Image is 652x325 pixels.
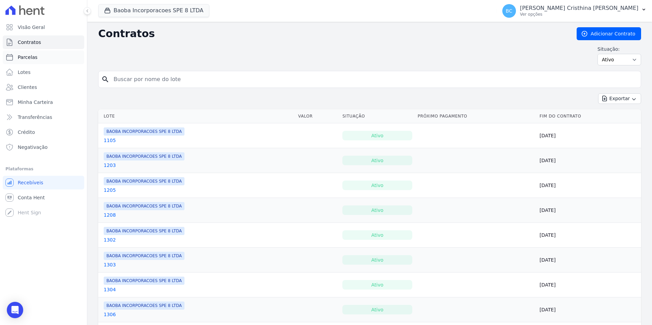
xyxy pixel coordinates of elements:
span: Recebíveis [18,179,43,186]
a: 1304 [104,286,116,293]
div: Ativo [342,305,412,314]
span: Visão Geral [18,24,45,31]
a: Recebíveis [3,176,84,189]
a: Parcelas [3,50,84,64]
div: Ativo [342,280,412,290]
span: Lotes [18,69,31,76]
span: Clientes [18,84,37,91]
input: Buscar por nome do lote [109,73,638,86]
button: Baoba Incorporacoes SPE 8 LTDA [98,4,209,17]
span: BAOBA INCORPORACOES SPE 8 LTDA [104,227,184,235]
span: BAOBA INCORPORACOES SPE 8 LTDA [104,127,184,136]
span: BAOBA INCORPORACOES SPE 8 LTDA [104,202,184,210]
a: 1306 [104,311,116,318]
div: Open Intercom Messenger [7,302,23,318]
th: Valor [295,109,340,123]
span: BC [506,9,512,13]
th: Situação [340,109,415,123]
td: [DATE] [537,198,641,223]
td: [DATE] [537,148,641,173]
div: Ativo [342,255,412,265]
h2: Contratos [98,28,566,40]
div: Ativo [342,156,412,165]
td: [DATE] [537,273,641,297]
span: Minha Carteira [18,99,53,106]
p: [PERSON_NAME] Cristhina [PERSON_NAME] [520,5,638,12]
span: Crédito [18,129,35,136]
span: BAOBA INCORPORACOES SPE 8 LTDA [104,177,184,185]
a: Transferências [3,110,84,124]
a: Visão Geral [3,20,84,34]
a: Crédito [3,125,84,139]
span: BAOBA INCORPORACOES SPE 8 LTDA [104,277,184,285]
td: [DATE] [537,173,641,198]
a: Lotes [3,65,84,79]
a: Conta Hent [3,191,84,204]
td: [DATE] [537,248,641,273]
span: Negativação [18,144,48,151]
td: [DATE] [537,223,641,248]
div: Ativo [342,181,412,190]
button: Exportar [598,93,641,104]
th: Lote [98,109,295,123]
span: Contratos [18,39,41,46]
a: Contratos [3,35,84,49]
a: 1302 [104,236,116,243]
div: Ativo [342,131,412,140]
span: BAOBA INCORPORACOES SPE 8 LTDA [104,152,184,160]
a: Clientes [3,80,84,94]
span: Conta Hent [18,194,45,201]
a: 1303 [104,261,116,268]
a: 1205 [104,187,116,194]
td: [DATE] [537,297,641,322]
a: Negativação [3,140,84,154]
span: Parcelas [18,54,38,61]
span: Transferências [18,114,52,121]
div: Plataformas [5,165,81,173]
a: 1208 [104,212,116,218]
i: search [101,75,109,83]
a: 1203 [104,162,116,169]
div: Ativo [342,230,412,240]
button: BC [PERSON_NAME] Cristhina [PERSON_NAME] Ver opções [497,1,652,20]
span: BAOBA INCORPORACOES SPE 8 LTDA [104,301,184,310]
a: 1105 [104,137,116,144]
span: BAOBA INCORPORACOES SPE 8 LTDA [104,252,184,260]
a: Minha Carteira [3,95,84,109]
th: Fim do Contrato [537,109,641,123]
p: Ver opções [520,12,638,17]
td: [DATE] [537,123,641,148]
label: Situação: [597,46,641,52]
th: Próximo Pagamento [415,109,537,123]
a: Adicionar Contrato [577,27,641,40]
div: Ativo [342,205,412,215]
